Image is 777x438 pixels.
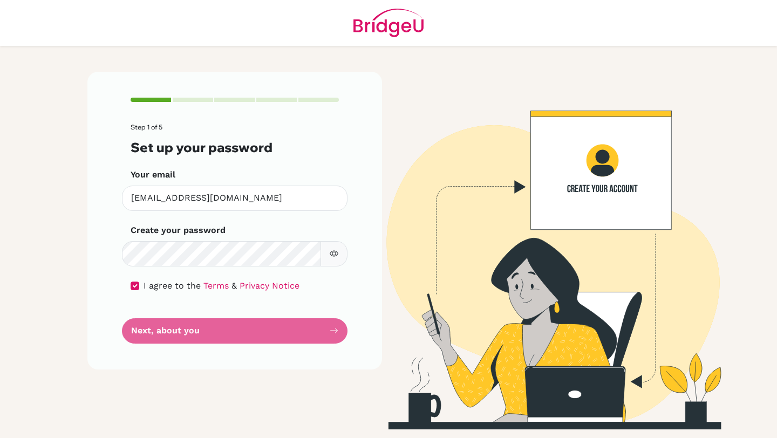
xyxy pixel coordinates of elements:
span: & [231,280,237,291]
a: Terms [203,280,229,291]
a: Privacy Notice [240,280,299,291]
span: Step 1 of 5 [131,123,162,131]
label: Create your password [131,224,226,237]
h3: Set up your password [131,140,339,155]
span: I agree to the [144,280,201,291]
input: Insert your email* [122,186,347,211]
label: Your email [131,168,175,181]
